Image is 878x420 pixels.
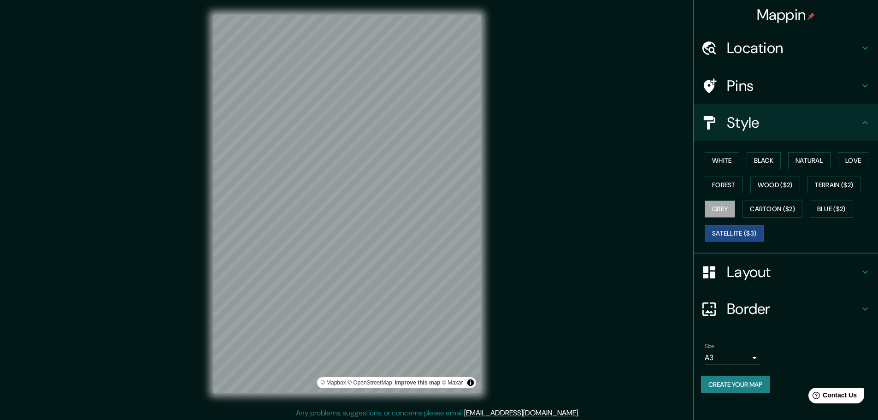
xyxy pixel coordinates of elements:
div: Style [694,104,878,141]
div: Border [694,290,878,327]
iframe: Help widget launcher [796,384,868,410]
h4: Layout [727,263,860,281]
button: Natural [788,152,831,169]
label: Size [705,343,714,350]
h4: Mappin [757,6,815,24]
button: Grey [705,201,735,218]
button: Forest [705,177,743,194]
a: Map feedback [395,379,440,386]
a: OpenStreetMap [348,379,392,386]
a: [EMAIL_ADDRESS][DOMAIN_NAME] [464,408,578,418]
div: Pins [694,67,878,104]
button: Wood ($2) [750,177,800,194]
button: Satellite ($3) [705,225,764,242]
h4: Location [727,39,860,57]
h4: Style [727,113,860,132]
button: Blue ($2) [810,201,853,218]
div: Location [694,30,878,66]
a: Mapbox [321,379,346,386]
canvas: Map [213,15,481,393]
p: Any problems, suggestions, or concerns please email . [296,408,579,419]
h4: Border [727,300,860,318]
button: Black [747,152,781,169]
div: . [579,408,581,419]
div: . [581,408,583,419]
img: pin-icon.png [807,12,815,20]
button: Cartoon ($2) [742,201,802,218]
div: Layout [694,254,878,290]
h4: Pins [727,77,860,95]
button: Create your map [701,376,770,393]
button: Terrain ($2) [807,177,861,194]
div: A3 [705,350,760,365]
button: Love [838,152,868,169]
button: Toggle attribution [465,377,476,388]
a: Maxar [442,379,463,386]
button: White [705,152,739,169]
